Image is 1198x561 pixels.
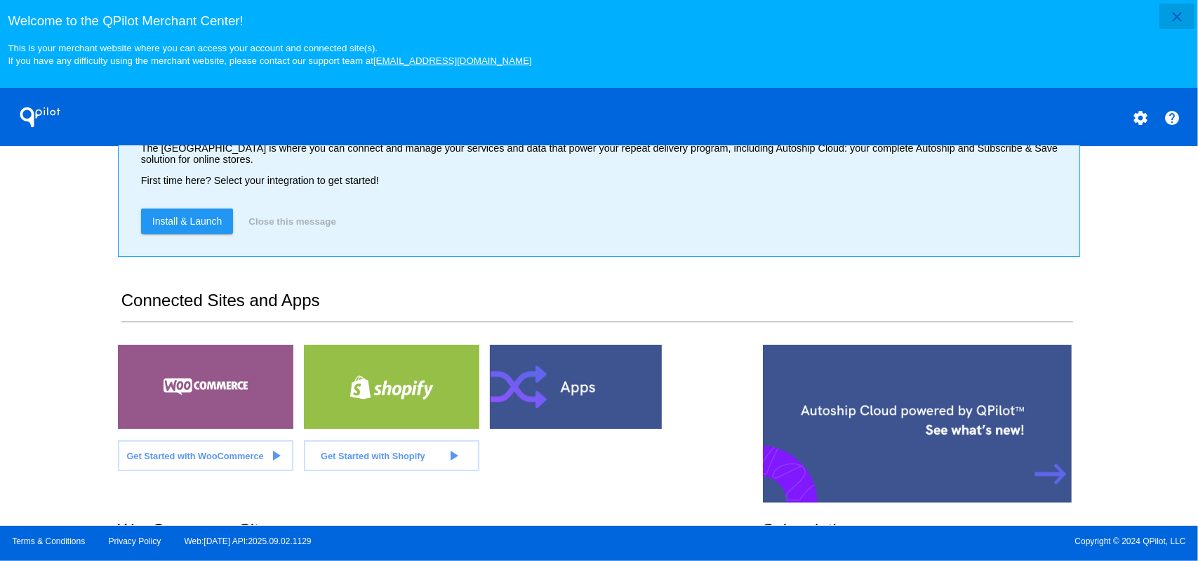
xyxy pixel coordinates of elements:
[141,143,1068,165] p: The [GEOGRAPHIC_DATA] is where you can connect and manage your services and data that power your ...
[763,520,1081,540] h2: Subscription
[152,216,222,227] span: Install & Launch
[12,103,68,131] h1: QPilot
[304,440,479,471] a: Get Started with Shopify
[118,440,293,471] a: Get Started with WooCommerce
[12,536,85,546] a: Terms & Conditions
[267,447,284,464] mat-icon: play_arrow
[8,43,531,66] small: This is your merchant website where you can access your account and connected site(s). If you hav...
[185,536,312,546] a: Web:[DATE] API:2025.09.02.1129
[126,451,263,461] span: Get Started with WooCommerce
[1169,8,1185,25] mat-icon: close
[1132,110,1149,126] mat-icon: settings
[1164,110,1180,126] mat-icon: help
[244,209,340,234] button: Close this message
[611,536,1186,546] span: Copyright © 2024 QPilot, LLC
[109,536,161,546] a: Privacy Policy
[445,447,462,464] mat-icon: play_arrow
[141,209,234,234] a: Install & Launch
[141,175,1068,186] p: First time here? Select your integration to get started!
[8,13,1190,29] h3: Welcome to the QPilot Merchant Center!
[118,520,763,540] h2: WooCommerce Sites
[121,291,1073,322] h2: Connected Sites and Apps
[321,451,425,461] span: Get Started with Shopify
[373,55,532,66] a: [EMAIL_ADDRESS][DOMAIN_NAME]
